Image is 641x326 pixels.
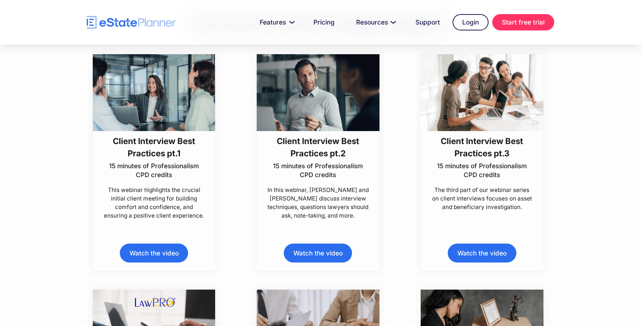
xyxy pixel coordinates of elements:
[267,135,369,160] h3: Client Interview Best Practices pt.2
[407,15,449,30] a: Support
[305,15,343,30] a: Pricing
[431,162,533,179] p: 15 minutes of Professionalism CPD credits
[87,16,176,29] a: home
[347,15,403,30] a: Resources
[284,244,352,263] a: Watch the video
[448,244,516,263] a: Watch the video
[453,14,489,30] a: Login
[431,135,533,160] h3: Client Interview Best Practices pt.3
[120,244,188,263] a: Watch the video
[257,54,379,220] a: Client Interview Best Practices pt.215 minutes of Professionalism CPD creditsIn this webinar, [PE...
[421,54,543,211] a: Client Interview Best Practices pt.315 minutes of Professionalism CPD creditsThe third part of ou...
[103,186,205,220] p: This webinar highlights the crucial initial client meeting for building comfort and confidence, a...
[103,162,205,179] p: 15 minutes of Professionalism CPD credits
[267,162,369,179] p: 15 minutes of Professionalism CPD credits
[251,15,301,30] a: Features
[431,186,533,211] p: The third part of our webinar series on client interviews focuses on asset and beneficiary invest...
[93,54,216,220] a: Client Interview Best Practices pt.115 minutes of Professionalism CPD creditsThis webinar highlig...
[267,186,369,220] p: In this webinar, [PERSON_NAME] and [PERSON_NAME] discuss interview techniques, questions lawyers ...
[103,135,205,160] h3: Client Interview Best Practices pt.1
[492,14,554,30] a: Start free trial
